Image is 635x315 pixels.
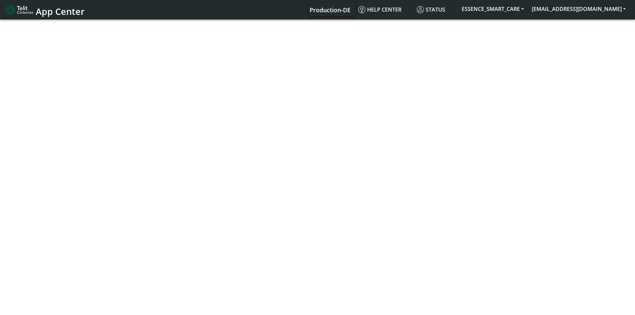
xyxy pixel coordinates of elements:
[5,3,84,17] a: App Center
[36,5,85,18] span: App Center
[458,3,528,15] button: ESSENCE_SMART_CARE
[358,6,365,13] img: knowledge.svg
[417,6,445,13] span: Status
[5,5,33,15] img: logo-telit-cinterion-gw-new.png
[309,3,350,16] a: Your current platform instance
[358,6,402,13] span: Help center
[528,3,630,15] button: [EMAIL_ADDRESS][DOMAIN_NAME]
[310,6,351,14] span: Production-DE
[417,6,424,13] img: status.svg
[414,3,458,16] a: Status
[356,3,414,16] a: Help center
